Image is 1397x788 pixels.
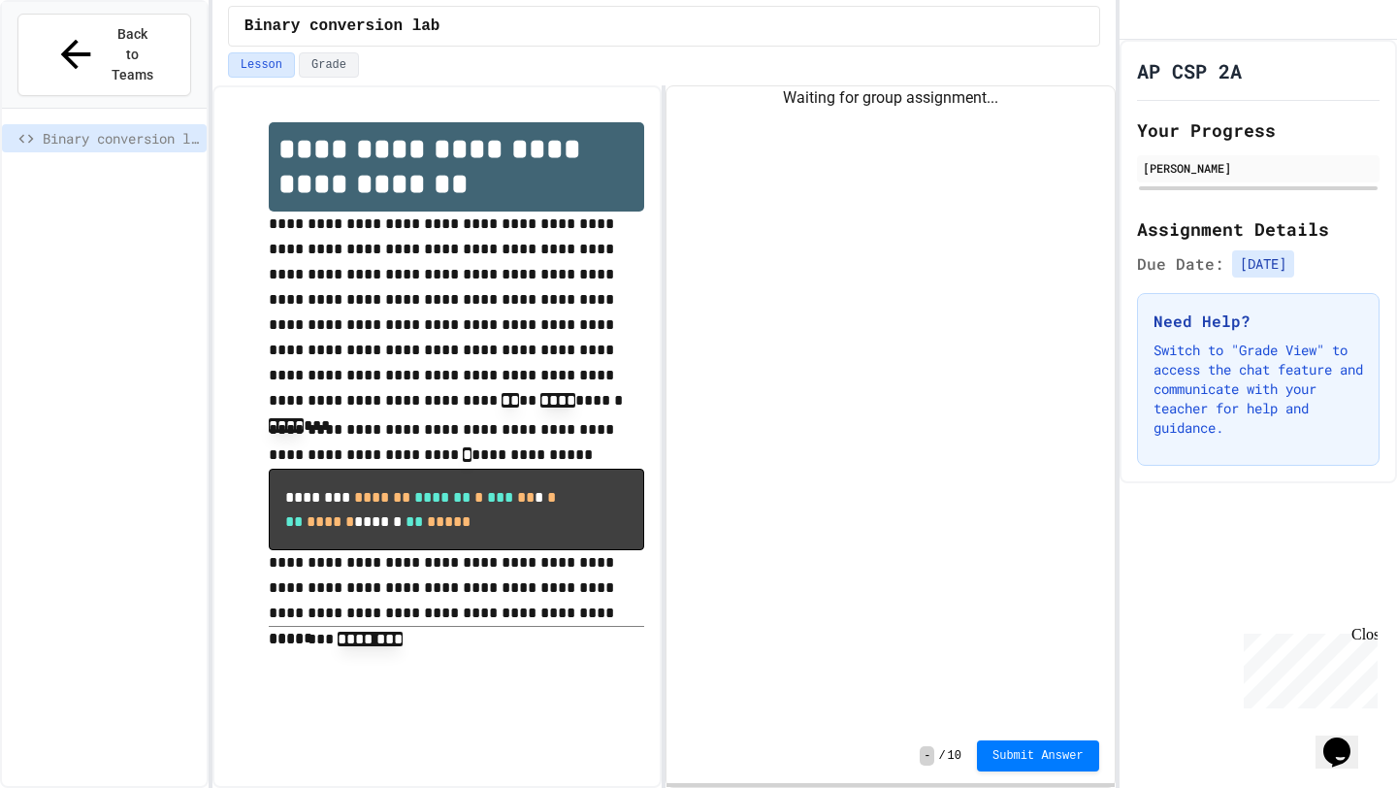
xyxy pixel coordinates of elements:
span: Back to Teams [110,24,155,85]
button: Grade [299,52,359,78]
button: Lesson [228,52,295,78]
button: Back to Teams [17,14,191,96]
div: [PERSON_NAME] [1143,159,1374,177]
span: [DATE] [1232,250,1294,278]
h2: Assignment Details [1137,215,1380,243]
span: - [920,746,934,766]
span: / [938,748,945,764]
span: Binary conversion lab [43,128,199,148]
div: Waiting for group assignment... [666,86,1114,110]
h2: Your Progress [1137,116,1380,144]
button: Submit Answer [977,740,1099,772]
span: Binary conversion lab [244,15,440,38]
iframe: chat widget [1236,626,1378,708]
span: 10 [948,748,961,764]
h1: AP CSP 2A [1137,57,1242,84]
div: Chat with us now!Close [8,8,134,123]
iframe: chat widget [1316,710,1378,769]
p: Switch to "Grade View" to access the chat feature and communicate with your teacher for help and ... [1153,341,1363,438]
span: Due Date: [1137,252,1224,276]
span: Submit Answer [992,748,1084,764]
h3: Need Help? [1153,310,1363,333]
